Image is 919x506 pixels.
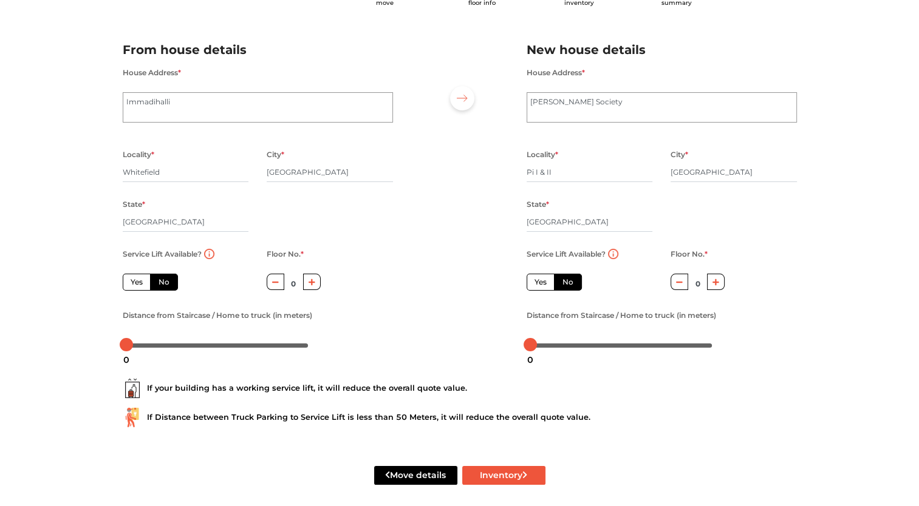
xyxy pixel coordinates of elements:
label: House Address [527,65,585,81]
label: State [123,197,145,212]
label: State [527,197,549,212]
button: Move details [374,466,457,485]
label: No [150,274,178,291]
div: If your building has a working service lift, it will reduce the overall quote value. [123,379,797,398]
label: House Address [123,65,181,81]
label: Distance from Staircase / Home to truck (in meters) [527,308,716,323]
label: Service Lift Available? [123,246,202,262]
img: ... [123,379,142,398]
div: If Distance between Truck Parking to Service Lift is less than 50 Meters, it will reduce the over... [123,408,797,427]
label: Distance from Staircase / Home to truck (in meters) [123,308,312,323]
label: Yes [527,274,555,291]
textarea: [PERSON_NAME] Society [527,92,797,123]
textarea: Immadihalli [123,92,393,123]
button: Inventory [462,466,545,485]
label: City [267,147,284,163]
img: ... [123,408,142,427]
label: Yes [123,274,151,291]
div: 0 [522,349,538,370]
label: Locality [527,147,558,163]
div: 0 [118,349,134,370]
label: Locality [123,147,154,163]
h2: New house details [527,40,797,60]
h2: From house details [123,40,393,60]
label: Floor No. [267,246,304,262]
label: No [554,274,582,291]
label: Service Lift Available? [527,246,606,262]
label: City [671,147,688,163]
label: Floor No. [671,246,708,262]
